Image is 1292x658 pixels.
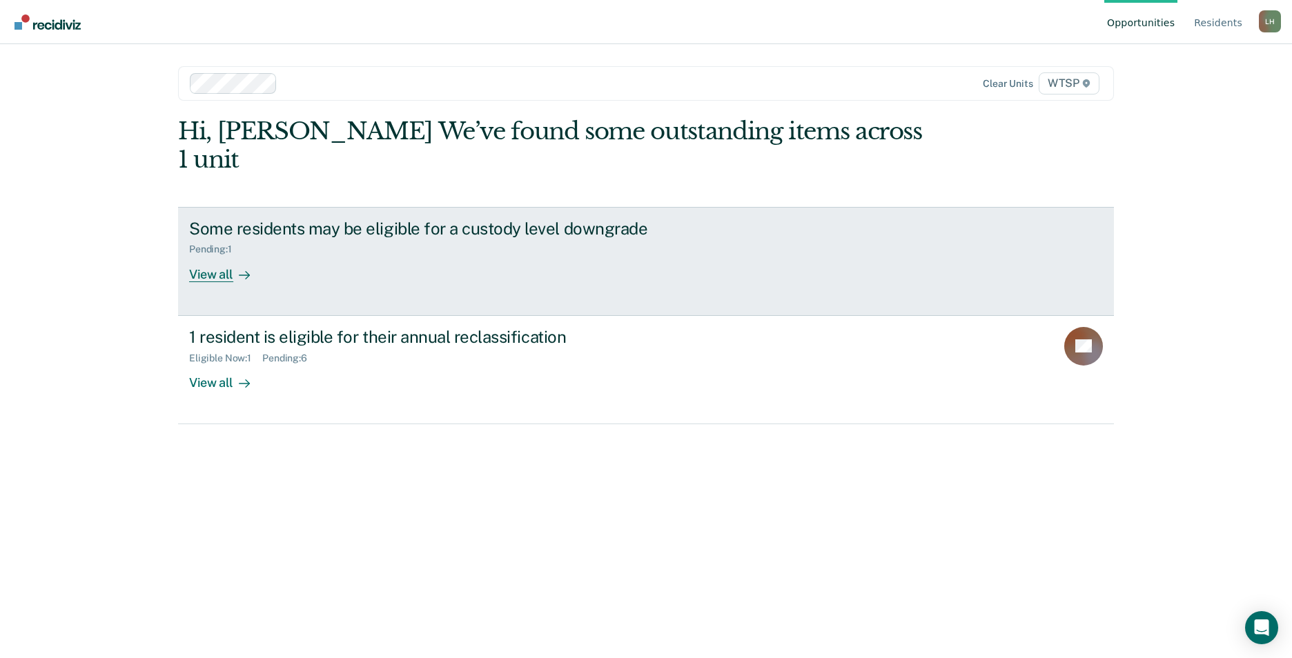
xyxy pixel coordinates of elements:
a: Some residents may be eligible for a custody level downgradePending:1View all [178,207,1114,316]
div: L H [1259,10,1281,32]
div: Eligible Now : 1 [189,352,262,364]
a: 1 resident is eligible for their annual reclassificationEligible Now:1Pending:6View all [178,316,1114,424]
div: 1 resident is eligible for their annual reclassification [189,327,674,347]
img: Recidiviz [14,14,81,30]
div: Open Intercom Messenger [1245,611,1278,644]
div: Hi, [PERSON_NAME] We’ve found some outstanding items across 1 unit [178,117,927,174]
div: Clear units [983,78,1033,90]
div: Pending : 1 [189,243,243,255]
div: View all [189,255,266,282]
span: WTSP [1039,72,1099,94]
div: Some residents may be eligible for a custody level downgrade [189,219,674,239]
div: View all [189,363,266,390]
button: Profile dropdown button [1259,10,1281,32]
div: Pending : 6 [262,352,318,364]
